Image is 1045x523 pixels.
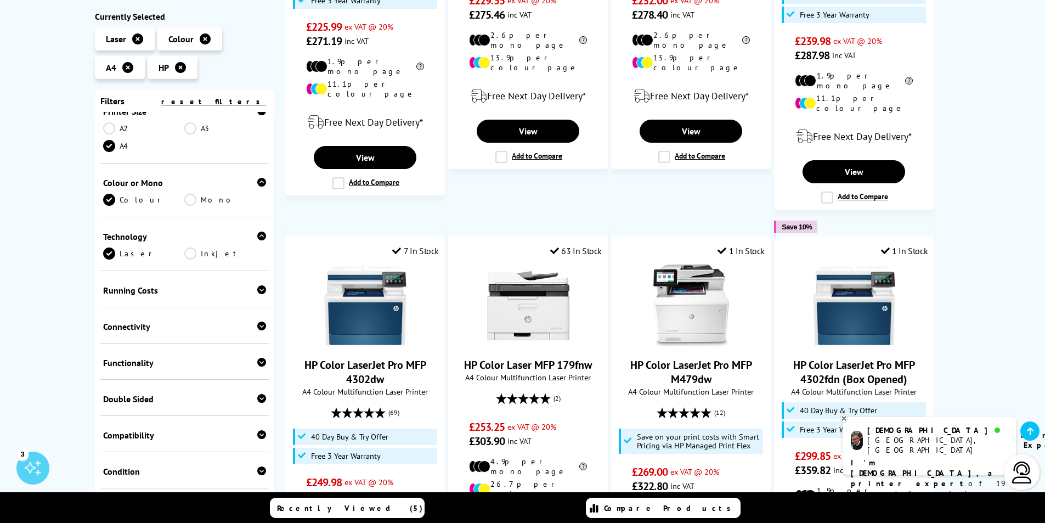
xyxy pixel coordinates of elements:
[640,120,742,143] a: View
[851,458,996,488] b: I'm [DEMOGRAPHIC_DATA], a printer expert
[184,248,266,260] a: Inkjet
[670,481,694,491] span: inc VAT
[782,223,812,231] span: Save 10%
[388,402,399,423] span: (69)
[103,466,267,477] div: Condition
[103,321,267,332] div: Connectivity
[632,30,750,50] li: 2.6p per mono page
[851,431,863,450] img: chris-livechat.png
[103,177,267,188] div: Colour or Mono
[553,388,561,409] span: (2)
[304,358,426,386] a: HP Color LaserJet Pro MFP 4302dw
[16,448,29,460] div: 3
[311,452,381,460] span: Free 3 Year Warranty
[795,48,829,63] span: £287.98
[103,231,267,242] div: Technology
[507,421,556,432] span: ex VAT @ 20%
[800,406,877,415] span: 40 Day Buy & Try Offer
[344,491,369,502] span: inc VAT
[637,432,761,450] span: Save on your print costs with Smart Pricing via HP Managed Print Flex
[270,498,425,518] a: Recently Viewed (5)
[795,449,831,463] span: £299.85
[168,33,194,44] span: Colour
[632,8,668,22] span: £278.40
[306,475,342,490] span: £249.98
[881,245,928,256] div: 1 In Stock
[632,479,668,493] span: £322.80
[306,490,342,504] span: £299.98
[795,34,831,48] span: £239.98
[851,458,1008,520] p: of 19 years! I can help you choose the right product
[833,465,857,475] span: inc VAT
[800,10,869,19] span: Free 3 Year Warranty
[469,8,505,22] span: £275.46
[106,62,116,73] span: A4
[495,151,562,163] label: Add to Compare
[658,151,725,163] label: Add to Compare
[277,503,423,513] span: Recently Viewed (5)
[630,358,752,386] a: HP Color LaserJet Pro MFP M479dw
[800,425,869,434] span: Free 3 Year Warranty
[487,338,569,349] a: HP Color Laser MFP 179fnw
[161,97,266,106] a: reset filters
[670,466,719,477] span: ex VAT @ 20%
[103,248,185,260] a: Laser
[306,34,342,48] span: £271.19
[803,160,905,183] a: View
[617,386,765,397] span: A4 Colour Multifunction Laser Printer
[344,21,393,32] span: ex VAT @ 20%
[100,95,125,106] span: Filters
[103,122,185,134] a: A2
[103,140,185,152] a: A4
[813,338,895,349] a: HP Color LaserJet Pro MFP 4302fdn (Box Opened)
[650,265,732,347] img: HP Color LaserJet Pro MFP M479dw
[344,36,369,46] span: inc VAT
[617,81,765,111] div: modal_delivery
[454,81,602,111] div: modal_delivery
[487,265,569,347] img: HP Color Laser MFP 179fnw
[469,30,587,50] li: 2.6p per mono page
[291,386,439,397] span: A4 Colour Multifunction Laser Printer
[103,393,267,404] div: Double Sided
[1011,462,1033,483] img: user-headset-light.svg
[95,11,275,22] div: Currently Selected
[103,357,267,368] div: Functionality
[306,79,424,99] li: 11.1p per colour page
[106,33,126,44] span: Laser
[324,265,406,347] img: HP Color LaserJet Pro MFP 4302dw
[774,221,817,233] button: Save 10%
[469,53,587,72] li: 13.9p per colour page
[159,62,169,73] span: HP
[832,50,856,60] span: inc VAT
[780,386,928,397] span: A4 Colour Multifunction Laser Printer
[833,451,882,461] span: ex VAT @ 20%
[795,463,831,477] span: £359.82
[718,245,765,256] div: 1 In Stock
[632,465,668,479] span: £269.00
[291,107,439,138] div: modal_delivery
[103,430,267,441] div: Compatibility
[714,402,725,423] span: (12)
[795,71,913,91] li: 1.9p per mono page
[311,432,388,441] span: 40 Day Buy & Try Offer
[604,503,737,513] span: Compare Products
[507,436,532,446] span: inc VAT
[813,265,895,347] img: HP Color LaserJet Pro MFP 4302fdn (Box Opened)
[550,245,602,256] div: 63 In Stock
[184,122,266,134] a: A3
[780,121,928,152] div: modal_delivery
[821,192,888,204] label: Add to Compare
[795,486,913,505] li: 1.9p per mono page
[795,93,913,113] li: 11.1p per colour page
[464,358,592,372] a: HP Color Laser MFP 179fnw
[103,285,267,296] div: Running Costs
[469,479,587,499] li: 26.7p per colour page
[670,9,694,20] span: inc VAT
[469,457,587,476] li: 4.9p per mono page
[454,372,602,383] span: A4 Colour Multifunction Laser Printer
[632,53,750,72] li: 13.9p per colour page
[469,420,505,434] span: £253.25
[867,435,1007,455] div: [GEOGRAPHIC_DATA], [GEOGRAPHIC_DATA]
[833,36,882,46] span: ex VAT @ 20%
[306,57,424,76] li: 1.9p per mono page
